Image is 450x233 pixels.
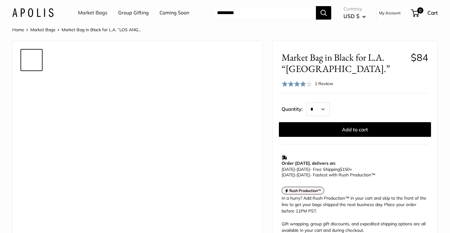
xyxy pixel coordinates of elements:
span: $84 [411,51,428,63]
button: Add to cart [279,122,431,137]
button: USD $ [343,11,366,21]
a: My Account [379,9,401,17]
span: Cart [427,9,438,16]
button: Search [316,6,331,20]
span: 1 Review [315,81,333,86]
a: Market Bag in Black for L.A. “LOS ANGELES.” [21,73,43,96]
span: Currency [343,5,366,13]
a: 0 Cart [411,8,438,18]
span: $150 [340,167,350,172]
a: description_Spacious inner area with room for everything. [21,122,43,145]
a: Market Bags [30,27,55,32]
span: - Fastest with Rush Production™ [282,172,375,178]
span: [DATE] [282,172,295,178]
span: 0 [417,7,423,13]
a: Coming Soon [159,8,189,17]
span: [DATE] [297,172,310,178]
span: [DATE] [297,167,310,172]
span: - [295,172,297,178]
a: Group Gifting [118,8,149,17]
a: description_Seal of authenticity printed on the backside of every bag. [21,147,43,169]
span: [DATE] [282,167,295,172]
input: Search... [212,6,316,20]
span: Market Bag in Black for L.A. “LOS ANG... [62,27,141,32]
p: - Free Shipping + [282,167,425,178]
span: - [295,167,297,172]
a: Home [12,27,24,32]
span: USD $ [343,13,359,19]
img: Apolis [12,8,54,17]
label: Quantity: [282,101,306,116]
span: Market Bag in Black for L.A. “[GEOGRAPHIC_DATA].” [282,52,406,74]
nav: Breadcrumb [12,26,141,34]
a: Market Bag in Black for L.A. “LOS ANGELES.” [21,49,43,71]
a: Market Bag in Black for L.A. “LOS ANGELES.” [21,98,43,120]
strong: Rush Production™ [289,188,321,193]
a: Market Bags [78,8,107,17]
strong: Order [DATE], delivers on: [282,160,336,166]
